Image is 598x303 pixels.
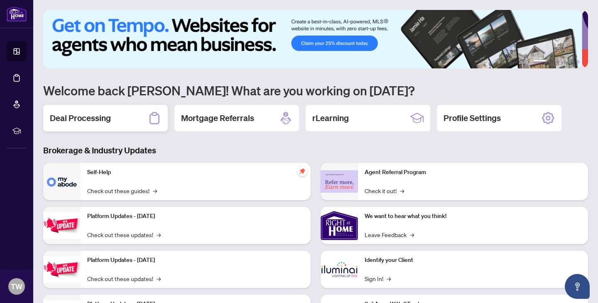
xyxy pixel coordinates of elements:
[533,60,547,63] button: 1
[157,230,161,239] span: →
[410,230,414,239] span: →
[43,163,81,200] img: Self-Help
[11,281,22,292] span: TW
[400,186,404,195] span: →
[43,82,588,98] h1: Welcome back [PERSON_NAME]! What are you working on [DATE]?
[157,274,161,283] span: →
[576,60,580,63] button: 6
[7,6,27,22] img: logo
[321,251,358,288] img: Identify your Client
[321,170,358,193] img: Agent Referral Program
[550,60,553,63] button: 2
[87,168,304,177] p: Self-Help
[297,166,307,176] span: pushpin
[365,212,581,221] p: We want to hear what you think!
[43,212,81,238] img: Platform Updates - July 21, 2025
[387,274,391,283] span: →
[565,274,590,299] button: Open asap
[365,230,414,239] a: Leave Feedback→
[87,230,161,239] a: Check out these updates!→
[365,186,404,195] a: Check it out!→
[321,207,358,244] img: We want to hear what you think!
[365,168,581,177] p: Agent Referral Program
[43,145,588,156] h3: Brokerage & Industry Updates
[153,186,157,195] span: →
[87,256,304,265] p: Platform Updates - [DATE]
[365,274,391,283] a: Sign In!→
[570,60,573,63] button: 5
[312,112,349,124] h2: rLearning
[563,60,566,63] button: 4
[444,112,501,124] h2: Profile Settings
[87,274,161,283] a: Check out these updates!→
[87,186,157,195] a: Check out these guides!→
[556,60,560,63] button: 3
[365,256,581,265] p: Identify your Client
[50,112,111,124] h2: Deal Processing
[43,10,582,68] img: Slide 0
[87,212,304,221] p: Platform Updates - [DATE]
[181,112,254,124] h2: Mortgage Referrals
[43,256,81,282] img: Platform Updates - July 8, 2025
